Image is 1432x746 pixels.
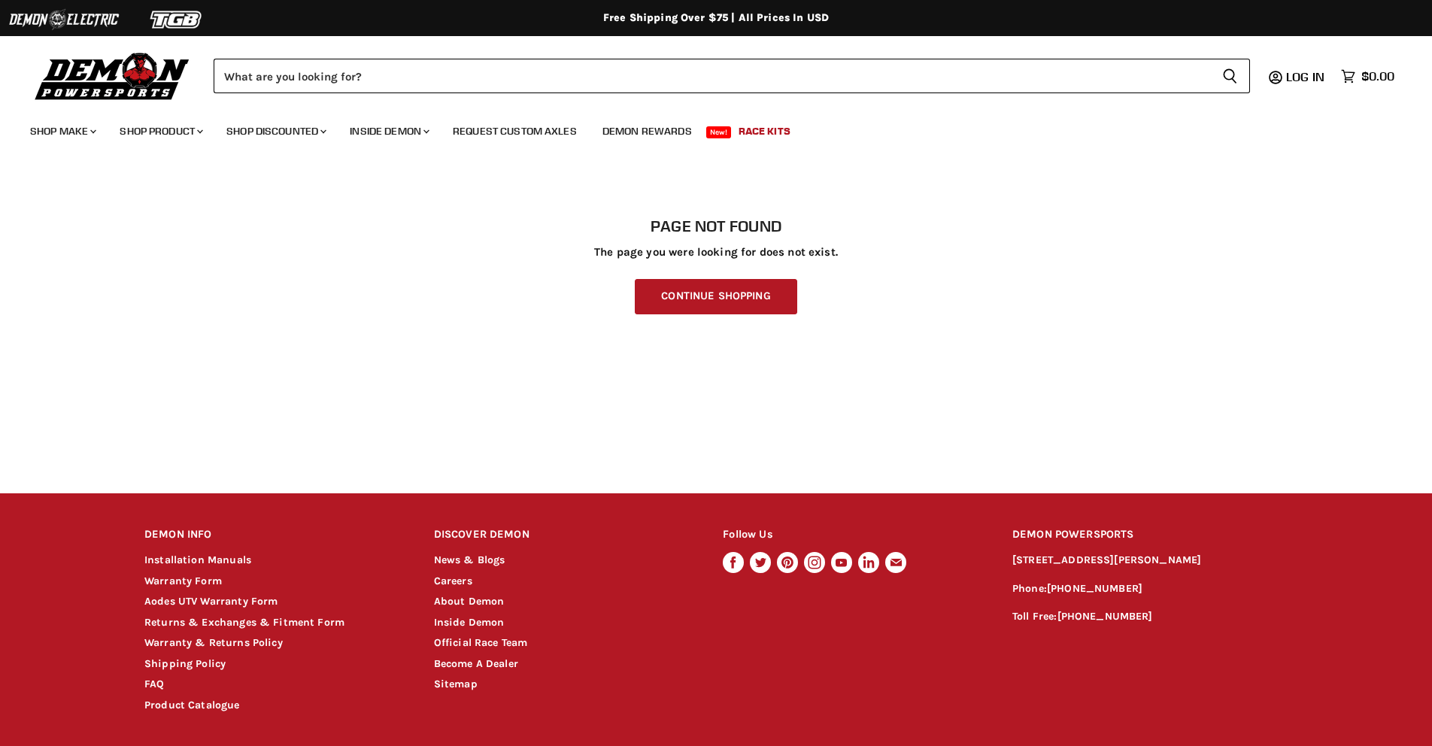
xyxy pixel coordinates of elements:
[1012,517,1288,553] h2: DEMON POWERSPORTS
[635,279,796,314] a: Continue Shopping
[434,595,505,608] a: About Demon
[144,616,344,629] a: Returns & Exchanges & Fitment Form
[144,217,1288,235] h1: Page not found
[1210,59,1250,93] button: Search
[19,110,1391,147] ul: Main menu
[144,595,278,608] a: Aodes UTV Warranty Form
[1047,582,1142,595] a: [PHONE_NUMBER]
[1361,69,1394,83] span: $0.00
[19,116,105,147] a: Shop Make
[441,116,588,147] a: Request Custom Axles
[1286,69,1324,84] span: Log in
[1057,610,1153,623] a: [PHONE_NUMBER]
[144,575,222,587] a: Warranty Form
[144,699,240,711] a: Product Catalogue
[434,517,695,553] h2: DISCOVER DEMON
[727,116,802,147] a: Race Kits
[723,517,984,553] h2: Follow Us
[1012,608,1288,626] p: Toll Free:
[1279,70,1333,83] a: Log in
[214,59,1210,93] input: Search
[144,553,251,566] a: Installation Manuals
[108,116,212,147] a: Shop Product
[434,678,478,690] a: Sitemap
[1012,552,1288,569] p: [STREET_ADDRESS][PERSON_NAME]
[706,126,732,138] span: New!
[214,59,1250,93] form: Product
[144,657,226,670] a: Shipping Policy
[144,678,164,690] a: FAQ
[591,116,703,147] a: Demon Rewards
[120,5,233,34] img: TGB Logo 2
[434,616,505,629] a: Inside Demon
[1333,65,1402,87] a: $0.00
[434,575,472,587] a: Careers
[215,116,335,147] a: Shop Discounted
[144,636,283,649] a: Warranty & Returns Policy
[8,5,120,34] img: Demon Electric Logo 2
[434,657,518,670] a: Become A Dealer
[114,11,1318,25] div: Free Shipping Over $75 | All Prices In USD
[338,116,438,147] a: Inside Demon
[30,49,195,102] img: Demon Powersports
[1012,581,1288,598] p: Phone:
[144,246,1288,259] p: The page you were looking for does not exist.
[144,517,405,553] h2: DEMON INFO
[434,553,505,566] a: News & Blogs
[434,636,528,649] a: Official Race Team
